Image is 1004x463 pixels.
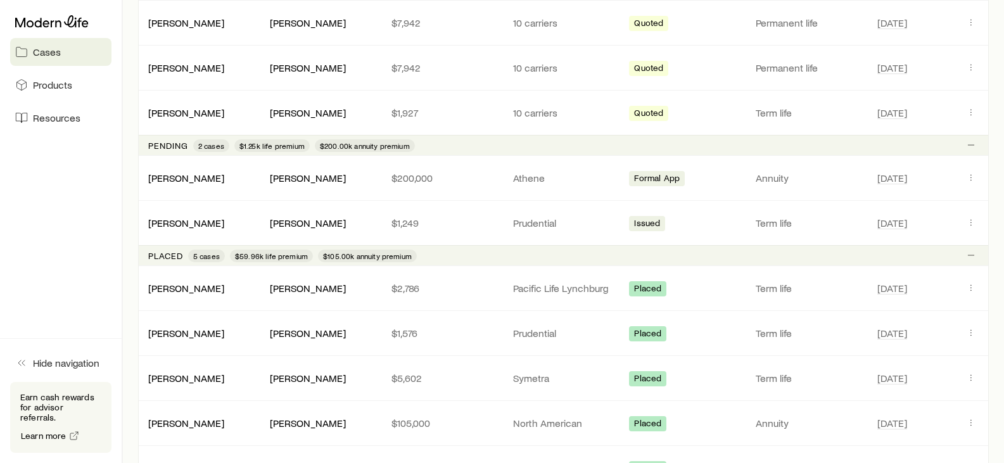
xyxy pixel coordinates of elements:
[148,106,224,118] a: [PERSON_NAME]
[756,172,857,184] p: Annuity
[756,372,857,384] p: Term life
[756,106,857,119] p: Term life
[270,16,346,30] div: [PERSON_NAME]
[513,16,614,29] p: 10 carriers
[10,349,111,377] button: Hide navigation
[756,327,857,339] p: Term life
[634,18,663,31] span: Quoted
[391,106,493,119] p: $1,927
[148,106,224,120] div: [PERSON_NAME]
[391,372,493,384] p: $5,602
[634,173,680,186] span: Formal App
[513,172,614,184] p: Athene
[148,61,224,75] div: [PERSON_NAME]
[513,417,614,429] p: North American
[877,16,907,29] span: [DATE]
[270,417,346,430] div: [PERSON_NAME]
[10,104,111,132] a: Resources
[148,282,224,294] a: [PERSON_NAME]
[391,327,493,339] p: $1,576
[513,282,614,295] p: Pacific Life Lynchburg
[21,431,67,440] span: Learn more
[320,141,410,151] span: $200.00k annuity premium
[10,38,111,66] a: Cases
[148,16,224,29] a: [PERSON_NAME]
[513,106,614,119] p: 10 carriers
[193,251,220,261] span: 5 cases
[634,418,661,431] span: Placed
[513,61,614,74] p: 10 carriers
[634,328,661,341] span: Placed
[33,357,99,369] span: Hide navigation
[391,61,493,74] p: $7,942
[148,327,224,340] div: [PERSON_NAME]
[148,172,224,185] div: [PERSON_NAME]
[391,172,493,184] p: $200,000
[391,417,493,429] p: $105,000
[148,282,224,295] div: [PERSON_NAME]
[33,46,61,58] span: Cases
[148,217,224,229] a: [PERSON_NAME]
[270,172,346,185] div: [PERSON_NAME]
[235,251,308,261] span: $59.96k life premium
[391,217,493,229] p: $1,249
[270,327,346,340] div: [PERSON_NAME]
[877,106,907,119] span: [DATE]
[877,327,907,339] span: [DATE]
[877,282,907,295] span: [DATE]
[270,61,346,75] div: [PERSON_NAME]
[391,16,493,29] p: $7,942
[270,106,346,120] div: [PERSON_NAME]
[634,63,663,76] span: Quoted
[756,217,857,229] p: Term life
[10,382,111,453] div: Earn cash rewards for advisor referrals.Learn more
[270,372,346,385] div: [PERSON_NAME]
[20,392,101,422] p: Earn cash rewards for advisor referrals.
[148,172,224,184] a: [PERSON_NAME]
[877,372,907,384] span: [DATE]
[877,172,907,184] span: [DATE]
[877,217,907,229] span: [DATE]
[756,282,857,295] p: Term life
[148,251,183,261] p: Placed
[148,372,224,384] a: [PERSON_NAME]
[148,372,224,385] div: [PERSON_NAME]
[148,141,188,151] p: Pending
[513,327,614,339] p: Prudential
[513,217,614,229] p: Prudential
[634,283,661,296] span: Placed
[148,417,224,429] a: [PERSON_NAME]
[270,217,346,230] div: [PERSON_NAME]
[148,16,224,30] div: [PERSON_NAME]
[391,282,493,295] p: $2,786
[148,417,224,430] div: [PERSON_NAME]
[239,141,305,151] span: $1.25k life premium
[634,108,663,121] span: Quoted
[10,71,111,99] a: Products
[33,111,80,124] span: Resources
[148,217,224,230] div: [PERSON_NAME]
[756,417,857,429] p: Annuity
[513,372,614,384] p: Symetra
[877,417,907,429] span: [DATE]
[634,218,660,231] span: Issued
[877,61,907,74] span: [DATE]
[634,373,661,386] span: Placed
[148,327,224,339] a: [PERSON_NAME]
[148,61,224,73] a: [PERSON_NAME]
[756,16,857,29] p: Permanent life
[33,79,72,91] span: Products
[323,251,412,261] span: $105.00k annuity premium
[198,141,224,151] span: 2 cases
[756,61,857,74] p: Permanent life
[270,282,346,295] div: [PERSON_NAME]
